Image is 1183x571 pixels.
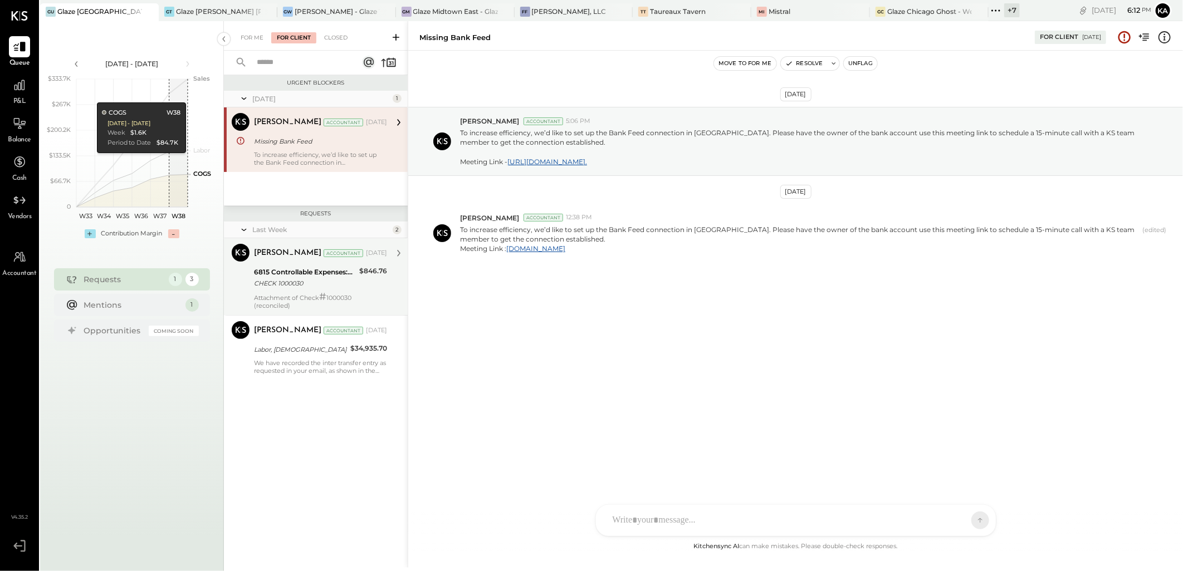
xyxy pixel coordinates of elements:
button: Resolve [781,57,828,70]
text: Labor [193,146,210,154]
div: COGS [101,109,126,117]
div: GW [283,7,293,17]
div: 1 [393,94,402,103]
div: $1.6K [130,129,146,137]
text: $267K [52,100,71,108]
a: P&L [1,75,38,107]
div: Accountant [524,214,563,221]
div: Requests [229,210,402,218]
div: [DATE] [1092,5,1151,16]
span: P&L [13,97,26,107]
div: [DATE] [366,249,387,258]
div: GU [46,7,56,17]
div: Accountant [324,327,363,334]
text: $133.5K [49,151,71,159]
div: For Client [271,32,316,43]
a: [URL][DOMAIN_NAME]. [507,157,587,166]
div: GT [164,7,174,17]
div: Missing Bank Feed [419,32,491,43]
div: Mistral [769,7,790,16]
a: Cash [1,151,38,184]
div: FF [520,7,530,17]
div: TT [638,7,648,17]
div: 1 [185,298,199,312]
div: Mentions [84,299,180,311]
div: Week [107,129,125,137]
div: Glaze [PERSON_NAME] [PERSON_NAME] LLC [176,7,261,16]
text: W36 [134,212,148,220]
span: Queue [9,58,30,68]
div: + [85,229,96,238]
div: We have recorded the inter transfer entry as requested in your email, as shown in the attached sn... [254,359,387,375]
div: [DATE] [366,118,387,127]
div: GM [402,7,412,17]
div: To increase efficiency, we’d like to set up the Bank Feed connection in [GEOGRAPHIC_DATA]. Please... [254,151,387,166]
div: [DATE] [366,326,387,335]
div: Meeting Link : [460,244,1138,253]
div: Last Week [252,225,390,234]
div: [DATE] [780,87,812,101]
div: For Me [235,32,269,43]
div: Labor, [DEMOGRAPHIC_DATA] [254,344,347,355]
div: Coming Soon [149,326,199,336]
text: Sales [193,75,210,82]
text: W37 [153,212,167,220]
div: [DATE] - [DATE] [85,59,179,68]
a: [DOMAIN_NAME] [506,244,565,253]
div: [PERSON_NAME], LLC [532,7,607,16]
div: Mi [757,7,767,17]
div: [PERSON_NAME] [254,117,321,128]
button: Move to for me [714,57,776,70]
div: [DATE] [252,94,390,104]
a: Queue [1,36,38,68]
a: Accountant [1,247,38,279]
div: W38 [167,109,180,117]
div: Opportunities [84,325,143,336]
div: 1 [169,273,182,286]
div: 3 [185,273,199,286]
span: [PERSON_NAME] [460,213,519,223]
span: (edited) [1143,226,1167,253]
div: Missing Bank Feed [254,136,384,147]
p: To increase efficiency, we’d like to set up the Bank Feed connection in [GEOGRAPHIC_DATA]. Please... [460,128,1138,166]
div: [PERSON_NAME] - Glaze Williamsburg One LLC [295,7,379,16]
span: Vendors [8,212,32,222]
button: Ka [1154,2,1172,19]
div: Period to Date [107,139,151,147]
text: W35 [116,212,129,220]
div: Accountant [324,249,363,257]
div: Glaze Chicago Ghost - West River Rice LLC [887,7,972,16]
span: 5:06 PM [566,117,590,126]
div: Accountant [324,119,363,126]
div: [PERSON_NAME] [254,248,321,259]
span: Cash [12,174,27,184]
div: $84.7K [157,139,178,147]
button: Unflag [844,57,877,70]
div: Requests [84,274,163,285]
a: Balance [1,113,38,145]
div: Urgent Blockers [229,79,402,87]
text: COGS [193,170,211,178]
span: 12:38 PM [566,213,592,222]
div: $846.76 [359,265,387,277]
div: 6815 Controllable Expenses:General & Administrative Expenses:Repairs & Maintenance:Repair & Maint... [254,267,356,278]
text: 0 [67,203,71,210]
div: Closed [319,32,353,43]
div: copy link [1078,4,1089,16]
div: Glaze Midtown East - Glaze Lexington One LLC [413,7,498,16]
span: [PERSON_NAME] [460,116,519,126]
p: To increase efficiency, we’d like to set up the Bank Feed connection in [GEOGRAPHIC_DATA]. Please... [460,225,1138,253]
div: [PERSON_NAME] [254,325,321,336]
div: 2 [393,225,402,234]
div: Contribution Margin [101,229,163,238]
div: + 7 [1004,3,1020,17]
div: $34,935.70 [350,343,387,354]
div: Taureaux Tavern [650,7,706,16]
div: For Client [1040,33,1078,42]
span: # [319,291,326,303]
span: Balance [8,135,31,145]
div: CHECK 1000030 [254,278,356,289]
div: Glaze [GEOGRAPHIC_DATA] - 110 Uni [57,7,142,16]
div: [DATE] - [DATE] [107,120,150,127]
div: Attachment of Check 1000030 (reconciled) [254,293,387,309]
